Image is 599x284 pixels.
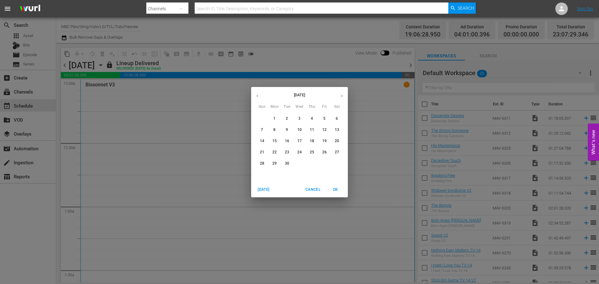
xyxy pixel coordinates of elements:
[298,116,300,121] p: 3
[331,124,343,136] button: 13
[294,124,305,136] button: 10
[286,127,288,132] p: 9
[335,127,339,132] p: 13
[319,113,330,124] button: 5
[269,147,280,158] button: 22
[336,116,338,121] p: 6
[322,127,327,132] p: 12
[335,150,339,155] p: 27
[588,123,599,161] button: Open Feedback Widget
[261,127,263,132] p: 7
[297,127,302,132] p: 10
[272,161,277,166] p: 29
[319,124,330,136] button: 12
[285,138,289,144] p: 16
[256,147,268,158] button: 21
[322,150,327,155] p: 26
[254,185,274,195] button: [DATE]
[285,161,289,166] p: 30
[306,124,318,136] button: 11
[269,113,280,124] button: 1
[269,124,280,136] button: 8
[272,150,277,155] p: 22
[273,127,275,132] p: 8
[281,104,293,110] span: Tue
[4,5,11,12] span: menu
[319,136,330,147] button: 19
[331,136,343,147] button: 20
[269,104,280,110] span: Mon
[306,104,318,110] span: Thu
[335,138,339,144] p: 20
[294,113,305,124] button: 3
[281,147,293,158] button: 23
[322,138,327,144] p: 19
[281,158,293,169] button: 30
[256,136,268,147] button: 14
[303,185,323,195] button: Cancel
[263,92,336,98] p: [DATE]
[306,113,318,124] button: 4
[285,150,289,155] p: 23
[281,136,293,147] button: 16
[310,138,314,144] p: 18
[272,138,277,144] p: 15
[256,186,271,193] span: [DATE]
[323,116,325,121] p: 5
[269,158,280,169] button: 29
[297,150,302,155] p: 24
[256,158,268,169] button: 28
[305,186,320,193] span: Cancel
[306,147,318,158] button: 25
[260,150,264,155] p: 21
[260,138,264,144] p: 14
[306,136,318,147] button: 18
[260,161,264,166] p: 28
[328,186,343,193] span: OK
[310,127,314,132] p: 11
[281,113,293,124] button: 2
[294,104,305,110] span: Wed
[269,136,280,147] button: 15
[273,116,275,121] p: 1
[294,136,305,147] button: 17
[281,124,293,136] button: 9
[311,116,313,121] p: 4
[319,104,330,110] span: Fri
[15,2,45,16] img: ans4CAIJ8jUAAAAAAAAAAAAAAAAAAAAAAAAgQb4GAAAAAAAAAAAAAAAAAAAAAAAAJMjXAAAAAAAAAAAAAAAAAAAAAAAAgAT5G...
[294,147,305,158] button: 24
[331,104,343,110] span: Sat
[256,104,268,110] span: Sun
[331,113,343,124] button: 6
[286,116,288,121] p: 2
[577,6,593,11] a: Sign Out
[319,147,330,158] button: 26
[310,150,314,155] p: 25
[297,138,302,144] p: 17
[256,124,268,136] button: 7
[331,147,343,158] button: 27
[325,185,345,195] button: OK
[458,2,474,14] span: Search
